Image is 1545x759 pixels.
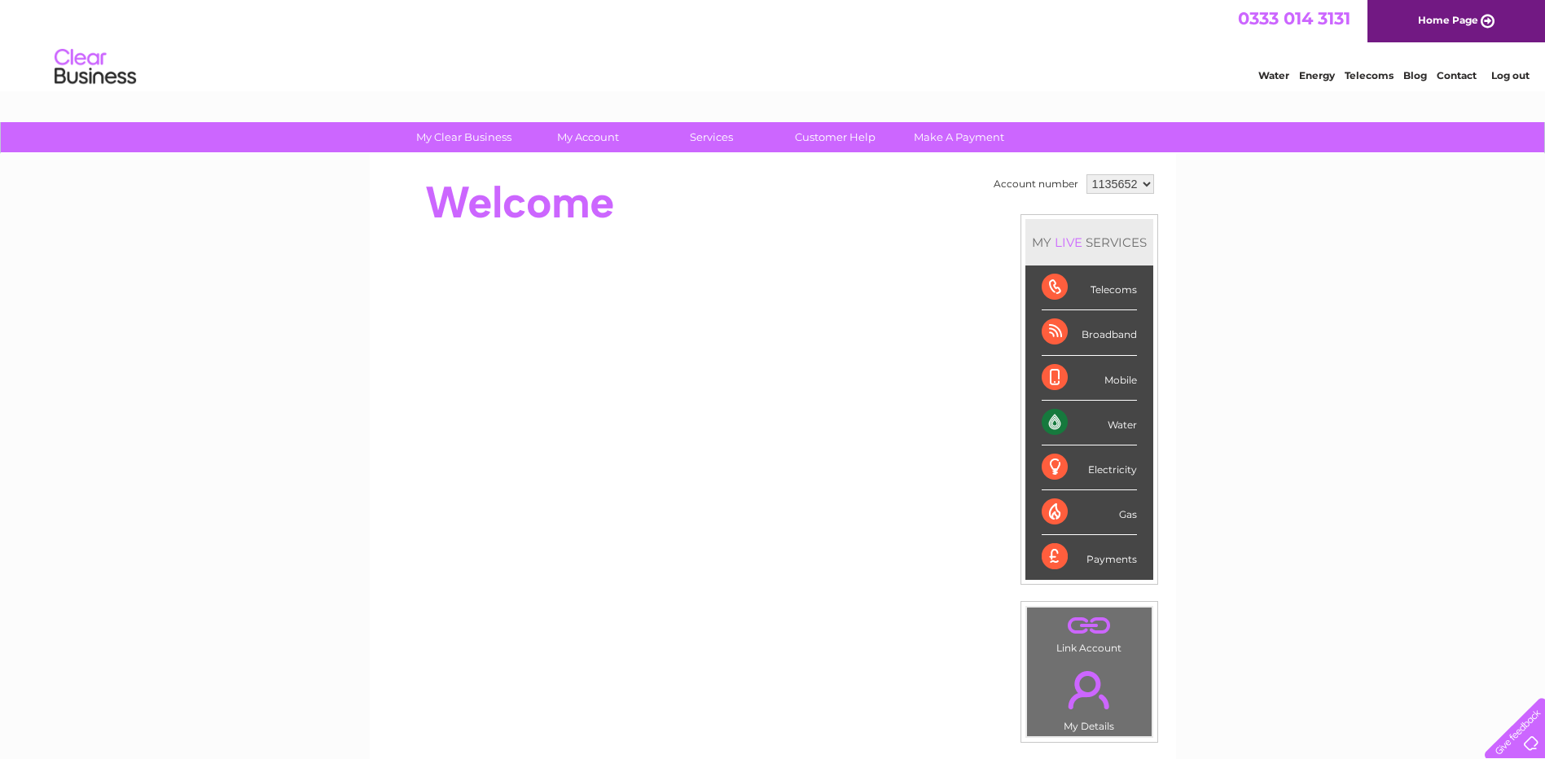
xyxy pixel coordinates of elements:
[520,122,655,152] a: My Account
[768,122,902,152] a: Customer Help
[1026,657,1152,737] td: My Details
[1031,661,1148,718] a: .
[1042,401,1137,445] div: Water
[397,122,531,152] a: My Clear Business
[1437,69,1477,81] a: Contact
[1403,69,1427,81] a: Blog
[1026,607,1152,658] td: Link Account
[1299,69,1335,81] a: Energy
[1042,490,1137,535] div: Gas
[1491,69,1530,81] a: Log out
[990,170,1082,198] td: Account number
[1051,235,1086,250] div: LIVE
[892,122,1026,152] a: Make A Payment
[644,122,779,152] a: Services
[1042,310,1137,355] div: Broadband
[1031,612,1148,640] a: .
[1238,8,1350,29] a: 0333 014 3131
[1258,69,1289,81] a: Water
[1042,445,1137,490] div: Electricity
[1345,69,1394,81] a: Telecoms
[1025,219,1153,265] div: MY SERVICES
[1042,265,1137,310] div: Telecoms
[388,9,1158,79] div: Clear Business is a trading name of Verastar Limited (registered in [GEOGRAPHIC_DATA] No. 3667643...
[1042,356,1137,401] div: Mobile
[1042,535,1137,579] div: Payments
[54,42,137,92] img: logo.png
